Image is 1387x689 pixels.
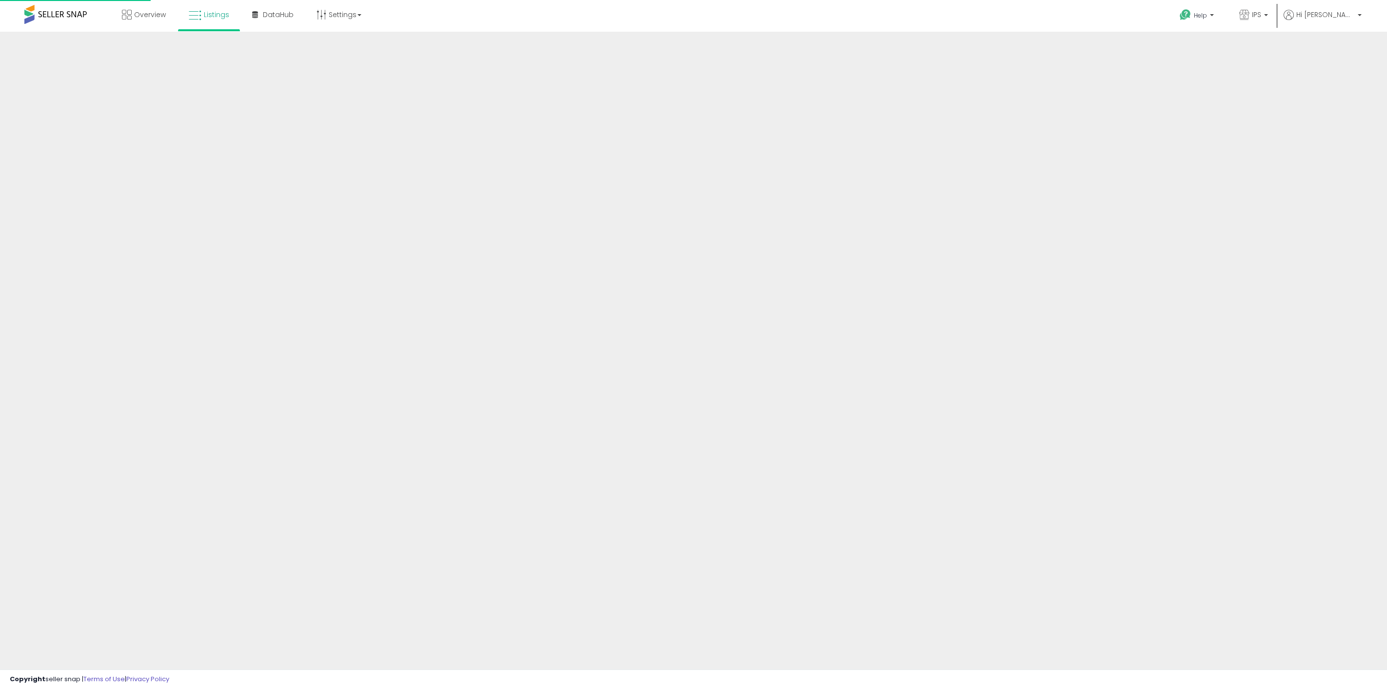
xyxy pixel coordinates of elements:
span: DataHub [263,10,294,20]
span: Listings [204,10,229,20]
span: Help [1194,11,1207,20]
a: Hi [PERSON_NAME] [1284,10,1362,32]
i: Get Help [1179,9,1191,21]
span: Overview [134,10,166,20]
span: IPS [1252,10,1261,20]
span: Hi [PERSON_NAME] [1296,10,1355,20]
a: Help [1172,1,1224,32]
